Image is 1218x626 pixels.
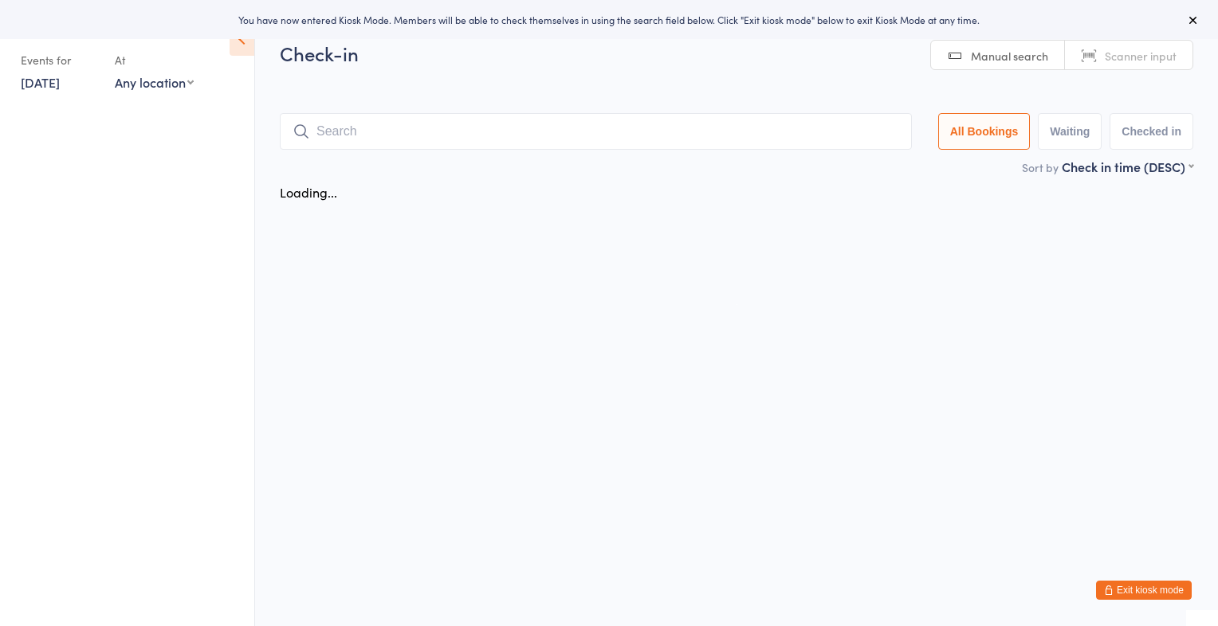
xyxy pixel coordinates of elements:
div: Events for [21,47,99,73]
div: Loading... [280,183,337,201]
button: Waiting [1038,113,1102,150]
label: Sort by [1022,159,1059,175]
div: Any location [115,73,194,91]
button: Checked in [1110,113,1193,150]
button: All Bookings [938,113,1031,150]
span: Manual search [971,48,1048,64]
input: Search [280,113,912,150]
div: At [115,47,194,73]
span: Scanner input [1105,48,1177,64]
h2: Check-in [280,40,1193,66]
button: Exit kiosk mode [1096,581,1192,600]
div: Check in time (DESC) [1062,158,1193,175]
a: [DATE] [21,73,60,91]
div: You have now entered Kiosk Mode. Members will be able to check themselves in using the search fie... [26,13,1192,26]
